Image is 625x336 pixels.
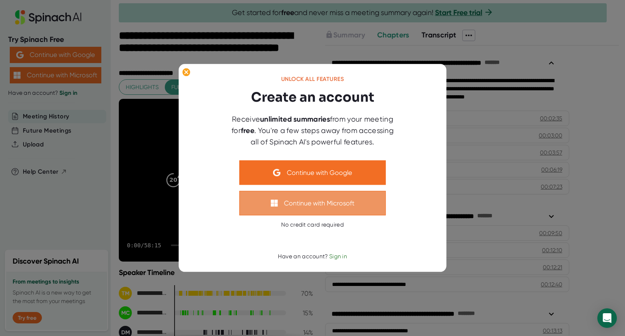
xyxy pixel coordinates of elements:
[281,222,344,229] div: No credit card required
[241,127,254,135] b: free
[597,308,617,328] div: Open Intercom Messenger
[239,191,386,216] button: Continue with Microsoft
[278,253,347,260] div: Have an account?
[227,114,398,148] div: Receive from your meeting for . You're a few steps away from accessing all of Spinach AI's powerf...
[329,253,347,260] span: Sign in
[239,161,386,185] button: Continue with Google
[273,169,281,177] img: Aehbyd4JwY73AAAAAElFTkSuQmCC
[251,88,374,107] h3: Create an account
[281,76,344,83] div: Unlock all features
[260,115,330,124] b: unlimited summaries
